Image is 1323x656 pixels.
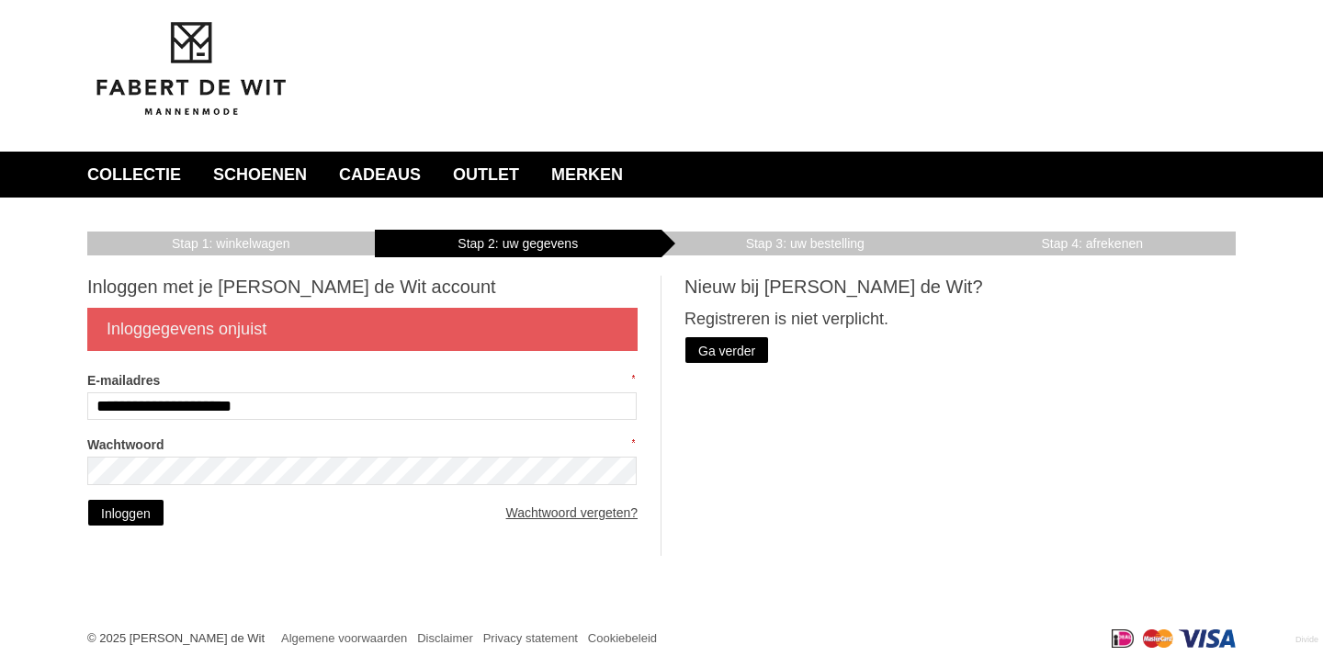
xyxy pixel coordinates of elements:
a: Wachtwoord vergeten? [506,499,638,526]
a: Winkelwagen [87,230,375,257]
p: Registreren is niet verplicht. [684,308,1235,331]
a: Schoenen [199,152,321,198]
img: Fabert de Wit [87,19,294,119]
a: Outlet [439,152,533,198]
a: Privacy statement [483,631,578,645]
a: collectie [73,152,195,198]
span: Winkelwagen [172,236,289,251]
h2: Nieuw bij [PERSON_NAME] de Wit? [684,276,1235,299]
span: © 2025 [PERSON_NAME] de Wit [87,631,265,645]
a: Disclaimer [417,631,473,645]
a: Cookiebeleid [588,631,657,645]
img: Visa [1179,629,1237,648]
a: Inloggen [87,499,164,526]
img: Mastercard [1143,629,1173,648]
a: Algemene voorwaarden [281,631,407,645]
a: Cadeaus [325,152,435,198]
img: iDeal [1112,629,1134,648]
li: Inloggegevens onjuist [87,308,638,351]
a: Ga verder [684,336,769,364]
a: Merken [537,152,637,198]
a: Divide [1295,628,1318,651]
label: E-mailadres [87,369,638,392]
h2: Inloggen met je [PERSON_NAME] de Wit account [87,276,638,299]
label: Wachtwoord [87,434,638,457]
